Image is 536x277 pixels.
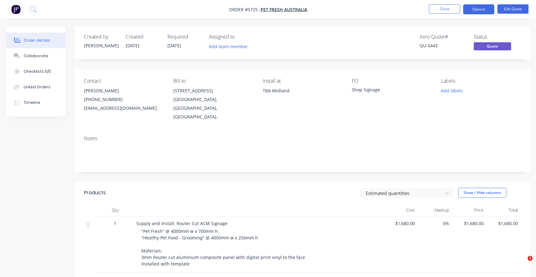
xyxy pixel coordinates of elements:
[420,220,449,227] span: 0%
[167,43,181,48] span: [DATE]
[263,86,342,95] div: TBA Midland
[6,64,65,79] button: Checklists 0/0
[441,78,520,84] div: Labels
[383,204,417,216] div: Cost
[126,34,160,40] div: Created
[24,100,40,105] div: Timeline
[438,86,466,95] button: Add labels
[474,34,520,40] div: Status
[497,4,529,14] button: Edit Quote
[173,86,253,121] div: [STREET_ADDRESS][GEOGRAPHIC_DATA], [GEOGRAPHIC_DATA], [GEOGRAPHIC_DATA],
[452,204,486,216] div: Price
[173,78,253,84] div: Bill to
[84,34,118,40] div: Created by
[429,4,460,14] button: Close
[167,34,202,40] div: Required
[458,188,506,198] button: Show / Hide columns
[463,4,494,14] button: Options
[209,34,271,40] div: Assigned to
[489,220,518,227] span: $1,680.00
[528,256,533,261] span: 1
[206,42,252,51] button: Add team member
[263,78,342,84] div: Install at
[84,86,163,95] div: [PERSON_NAME]
[6,33,65,48] button: Order details
[84,95,163,104] div: [PHONE_NUMBER]
[474,42,511,50] span: Quote
[420,42,466,49] div: QU-5443
[6,95,65,110] button: Timeline
[84,104,163,113] div: [EMAIL_ADDRESS][DOMAIN_NAME]
[6,48,65,64] button: Collaborate
[84,78,163,84] div: Contact
[84,189,106,196] div: Products
[24,69,51,74] div: Checklists 0/0
[263,86,342,106] div: TBA Midland
[420,34,466,40] div: Xero Quote #
[454,220,484,227] span: $1,680.00
[417,204,452,216] div: Markup
[114,220,116,227] span: 1
[24,53,48,59] div: Collaborate
[6,79,65,95] button: Linked Orders
[352,78,431,84] div: PO
[352,86,430,95] div: Shop Signage
[141,228,305,267] span: "Pet Fresh" @ 4000mm w x 700mm h "Healthy Pet Food - Grooming" @ 4000mm w x 256mm h Materials: 3m...
[486,204,521,216] div: Total
[136,220,228,226] span: Supply and Install: Router Cut ACM Signage
[11,5,21,14] img: Factory
[173,95,253,121] div: [GEOGRAPHIC_DATA], [GEOGRAPHIC_DATA], [GEOGRAPHIC_DATA],
[24,84,50,90] div: Linked Orders
[229,7,261,12] span: Order #5725 -
[126,43,139,48] span: [DATE]
[173,86,253,95] div: [STREET_ADDRESS]
[84,136,520,141] div: Notes
[96,204,134,216] div: Qty
[209,42,252,51] button: Add team member
[84,42,118,49] div: [PERSON_NAME]
[24,38,50,43] div: Order details
[84,86,163,113] div: [PERSON_NAME][PHONE_NUMBER][EMAIL_ADDRESS][DOMAIN_NAME]
[515,256,530,271] iframe: Intercom live chat
[261,7,307,12] a: Pet Fresh Australia
[385,220,415,227] span: $1,680.00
